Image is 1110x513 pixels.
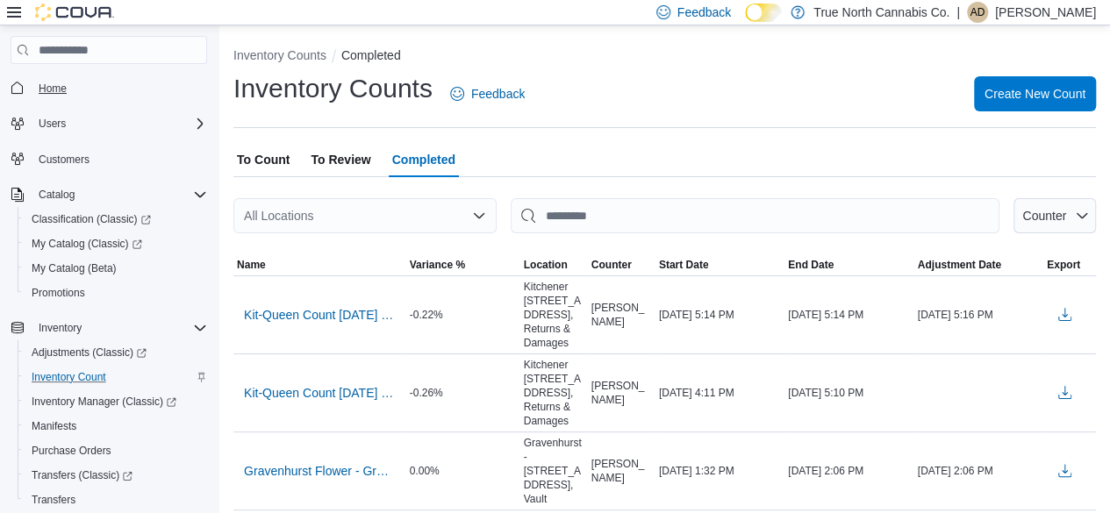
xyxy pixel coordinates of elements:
[1047,258,1080,272] span: Export
[39,188,75,202] span: Catalog
[237,458,403,484] button: Gravenhurst Flower - Gravenhurst - [STREET_ADDRESS]
[244,306,396,324] span: Kit-Queen Count [DATE] Pt.3- [PERSON_NAME] - Recount
[32,237,142,251] span: My Catalog (Classic)
[659,258,709,272] span: Start Date
[233,71,433,106] h1: Inventory Counts
[18,281,214,305] button: Promotions
[4,75,214,100] button: Home
[25,342,154,363] a: Adjustments (Classic)
[32,261,117,275] span: My Catalog (Beta)
[25,282,92,303] a: Promotions
[520,254,588,275] button: Location
[588,254,655,275] button: Counter
[25,282,207,303] span: Promotions
[25,209,207,230] span: Classification (Classic)
[784,254,913,275] button: End Date
[18,207,214,232] a: Classification (Classic)
[472,209,486,223] button: Open list of options
[25,440,118,461] a: Purchase Orders
[1022,209,1066,223] span: Counter
[956,2,960,23] p: |
[655,460,784,481] div: [DATE] 1:32 PM
[25,416,83,437] a: Manifests
[32,113,207,134] span: Users
[745,4,782,22] input: Dark Mode
[970,2,985,23] span: AD
[443,76,532,111] a: Feedback
[311,142,370,177] span: To Review
[918,258,1001,272] span: Adjustment Date
[4,111,214,136] button: Users
[25,416,207,437] span: Manifests
[25,258,207,279] span: My Catalog (Beta)
[32,395,176,409] span: Inventory Manager (Classic)
[32,317,207,338] span: Inventory
[410,258,465,272] span: Variance %
[25,489,82,510] a: Transfers
[406,382,520,403] div: -0.26%
[32,148,207,170] span: Customers
[520,432,588,509] div: Gravenhurst - [STREET_ADDRESS], Vault
[32,78,74,99] a: Home
[39,82,67,96] span: Home
[25,342,207,363] span: Adjustments (Classic)
[914,460,1043,481] div: [DATE] 2:06 PM
[1013,198,1096,233] button: Counter
[32,493,75,507] span: Transfers
[32,184,207,205] span: Catalog
[32,286,85,300] span: Promotions
[914,304,1043,325] div: [DATE] 5:16 PM
[813,2,949,23] p: True North Cannabis Co.
[406,460,520,481] div: 0.00%
[591,301,652,329] span: [PERSON_NAME]
[18,414,214,438] button: Manifests
[32,113,73,134] button: Users
[25,367,113,388] a: Inventory Count
[4,182,214,207] button: Catalog
[18,365,214,389] button: Inventory Count
[471,85,525,103] span: Feedback
[32,444,111,458] span: Purchase Orders
[25,465,140,486] a: Transfers (Classic)
[237,380,403,406] button: Kit-Queen Count [DATE] Pt.3- [PERSON_NAME]
[341,48,401,62] button: Completed
[25,391,207,412] span: Inventory Manager (Classic)
[784,304,913,325] div: [DATE] 5:14 PM
[655,254,784,275] button: Start Date
[32,346,147,360] span: Adjustments (Classic)
[233,254,406,275] button: Name
[4,316,214,340] button: Inventory
[25,367,207,388] span: Inventory Count
[32,370,106,384] span: Inventory Count
[32,317,89,338] button: Inventory
[32,184,82,205] button: Catalog
[18,463,214,488] a: Transfers (Classic)
[914,254,1043,275] button: Adjustment Date
[18,340,214,365] a: Adjustments (Classic)
[25,233,149,254] a: My Catalog (Classic)
[35,4,114,21] img: Cova
[244,462,396,480] span: Gravenhurst Flower - Gravenhurst - [STREET_ADDRESS]
[25,440,207,461] span: Purchase Orders
[995,2,1096,23] p: [PERSON_NAME]
[974,76,1096,111] button: Create New Count
[25,233,207,254] span: My Catalog (Classic)
[788,258,834,272] span: End Date
[25,465,207,486] span: Transfers (Classic)
[25,391,183,412] a: Inventory Manager (Classic)
[233,48,326,62] button: Inventory Counts
[18,488,214,512] button: Transfers
[524,258,568,272] span: Location
[25,489,207,510] span: Transfers
[406,254,520,275] button: Variance %
[591,379,652,407] span: [PERSON_NAME]
[511,198,999,233] input: This is a search bar. After typing your query, hit enter to filter the results lower in the page.
[237,142,290,177] span: To Count
[591,258,632,272] span: Counter
[967,2,988,23] div: Alexander Davidd
[39,153,90,167] span: Customers
[237,302,403,328] button: Kit-Queen Count [DATE] Pt.3- [PERSON_NAME] - Recount
[677,4,731,21] span: Feedback
[784,382,913,403] div: [DATE] 5:10 PM
[18,256,214,281] button: My Catalog (Beta)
